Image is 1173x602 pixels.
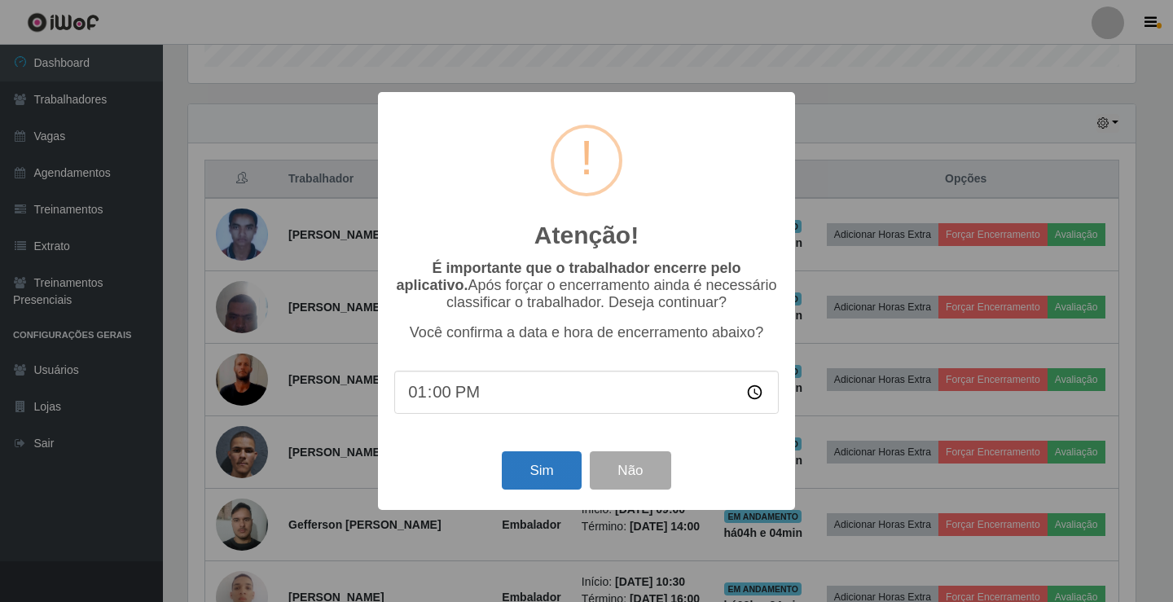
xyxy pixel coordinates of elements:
p: Após forçar o encerramento ainda é necessário classificar o trabalhador. Deseja continuar? [394,260,779,311]
button: Sim [502,451,581,490]
h2: Atenção! [534,221,639,250]
button: Não [590,451,670,490]
b: É importante que o trabalhador encerre pelo aplicativo. [396,260,740,293]
p: Você confirma a data e hora de encerramento abaixo? [394,324,779,341]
